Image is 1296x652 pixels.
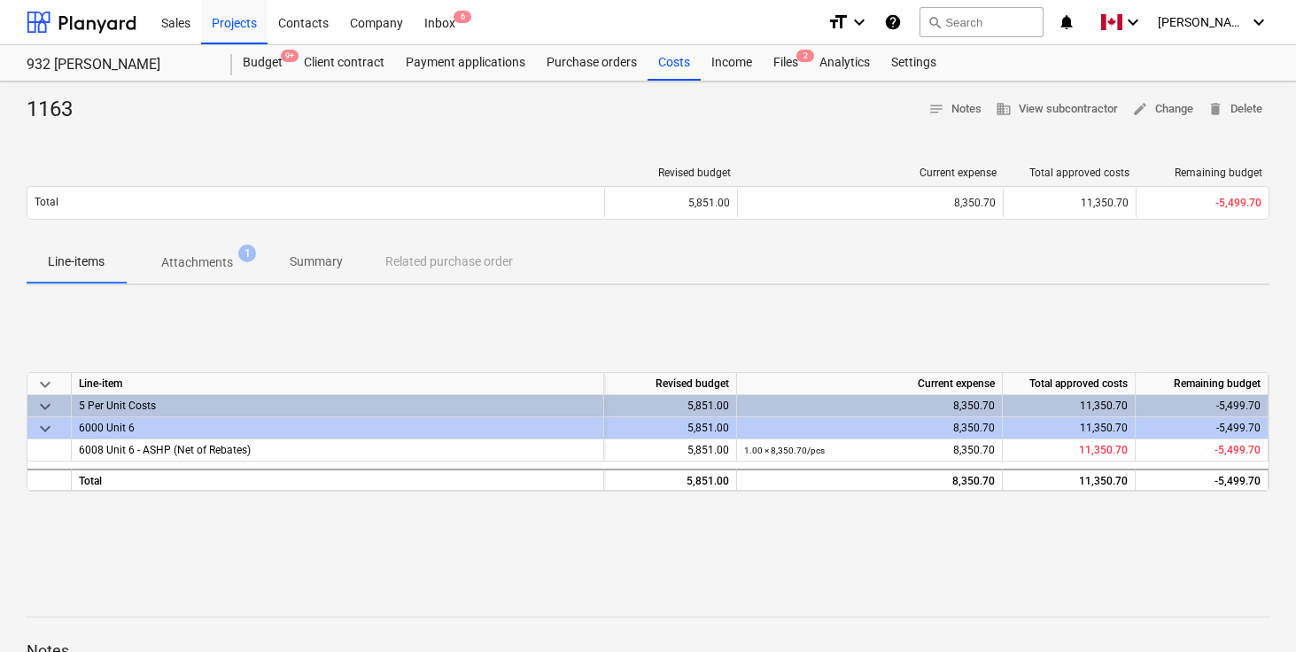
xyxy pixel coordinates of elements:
[928,99,982,120] span: Notes
[232,45,293,81] div: Budget
[72,373,604,395] div: Line-item
[1207,99,1262,120] span: Delete
[1207,101,1223,117] span: delete
[79,444,251,456] span: 6008 Unit 6 - ASHP (Net of Rebates)
[1200,96,1269,123] button: Delete
[1215,444,1261,456] span: -5,499.70
[79,395,596,416] div: 5 Per Unit Costs
[648,45,701,81] a: Costs
[745,167,997,179] div: Current expense
[1003,395,1136,417] div: 11,350.70
[604,469,737,491] div: 5,851.00
[395,45,536,81] a: Payment applications
[1122,12,1144,33] i: keyboard_arrow_down
[881,45,947,81] a: Settings
[1003,417,1136,439] div: 11,350.70
[27,56,211,74] div: 932 [PERSON_NAME]
[927,15,942,29] span: search
[79,417,596,439] div: 6000 Unit 6
[1136,395,1269,417] div: -5,499.70
[1158,15,1246,29] span: [PERSON_NAME]
[1207,567,1296,652] iframe: Chat Widget
[48,252,105,271] p: Line-items
[849,12,870,33] i: keyboard_arrow_down
[921,96,989,123] button: Notes
[744,446,825,455] small: 1.00 × 8,350.70 / pcs
[454,11,471,23] span: 6
[604,439,737,462] div: 5,851.00
[1132,101,1148,117] span: edit
[35,195,58,210] p: Total
[744,417,995,439] div: 8,350.70
[996,101,1012,117] span: business
[996,99,1118,120] span: View subcontractor
[744,395,995,417] div: 8,350.70
[827,12,849,33] i: format_size
[744,439,995,462] div: 8,350.70
[1136,373,1269,395] div: Remaining budget
[701,45,763,81] a: Income
[35,374,56,395] span: keyboard_arrow_down
[809,45,881,81] a: Analytics
[928,101,944,117] span: notes
[1132,99,1193,120] span: Change
[612,167,731,179] div: Revised budget
[536,45,648,81] a: Purchase orders
[1248,12,1269,33] i: keyboard_arrow_down
[1215,197,1261,209] span: -5,499.70
[796,50,814,62] span: 2
[737,373,1003,395] div: Current expense
[1125,96,1200,123] button: Change
[238,244,256,262] span: 1
[293,45,395,81] a: Client contract
[27,96,87,124] div: 1163
[1003,373,1136,395] div: Total approved costs
[884,12,902,33] i: Knowledge base
[604,373,737,395] div: Revised budget
[745,197,996,209] div: 8,350.70
[604,395,737,417] div: 5,851.00
[1136,417,1269,439] div: -5,499.70
[604,417,737,439] div: 5,851.00
[920,7,1044,37] button: Search
[1011,167,1129,179] div: Total approved costs
[72,469,604,491] div: Total
[1058,12,1075,33] i: notifications
[989,96,1125,123] button: View subcontractor
[1003,469,1136,491] div: 11,350.70
[232,45,293,81] a: Budget9+
[763,45,809,81] a: Files2
[281,50,299,62] span: 9+
[1144,167,1262,179] div: Remaining budget
[1136,469,1269,491] div: -5,499.70
[161,253,233,272] p: Attachments
[604,189,737,217] div: 5,851.00
[35,396,56,417] span: keyboard_arrow_down
[1003,189,1136,217] div: 11,350.70
[1079,444,1128,456] span: 11,350.70
[763,45,809,81] div: Files
[290,252,343,271] p: Summary
[744,470,995,493] div: 8,350.70
[35,418,56,439] span: keyboard_arrow_down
